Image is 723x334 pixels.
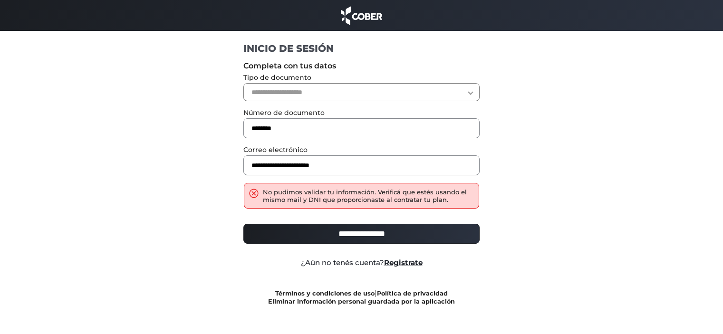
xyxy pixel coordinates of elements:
a: Eliminar información personal guardada por la aplicación [268,298,455,305]
a: Política de privacidad [377,290,448,297]
div: ¿Aún no tenés cuenta? [236,259,487,267]
label: Tipo de documento [243,74,480,81]
label: Completa con tus datos [243,62,480,70]
img: cober_marca.png [338,5,385,26]
h1: INICIO DE SESIÓN [243,42,480,55]
a: Registrate [384,258,423,267]
label: Correo electrónico [243,146,480,153]
div: No pudimos validar tu información. Verificá que estés usando el mismo mail y DNI que proporcionas... [263,188,474,203]
div: | [236,289,487,305]
label: Número de documento [243,109,480,116]
a: Términos y condiciones de uso [275,290,375,297]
